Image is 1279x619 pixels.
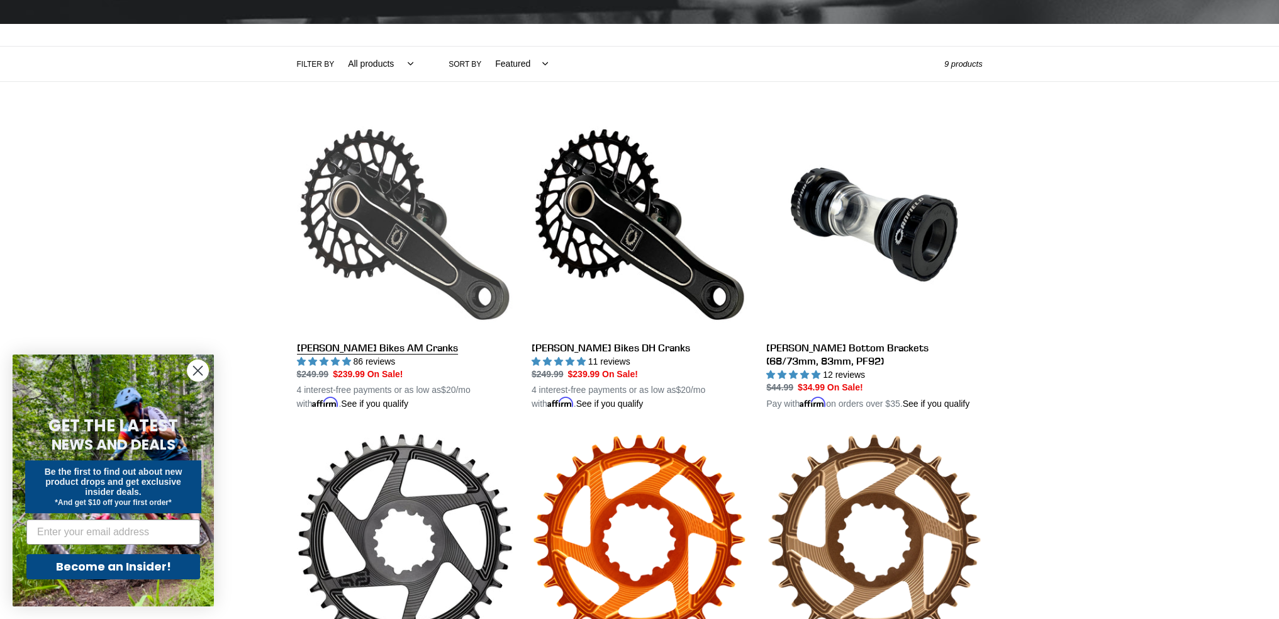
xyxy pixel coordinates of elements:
[45,467,182,497] span: Be the first to find out about new product drops and get exclusive insider deals.
[26,520,200,545] input: Enter your email address
[55,498,171,507] span: *And get $10 off your first order*
[26,554,200,579] button: Become an Insider!
[48,414,178,437] span: GET THE LATEST
[449,59,481,70] label: Sort by
[297,59,335,70] label: Filter by
[944,59,983,69] span: 9 products
[52,434,176,455] span: NEWS AND DEALS
[187,360,209,382] button: Close dialog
